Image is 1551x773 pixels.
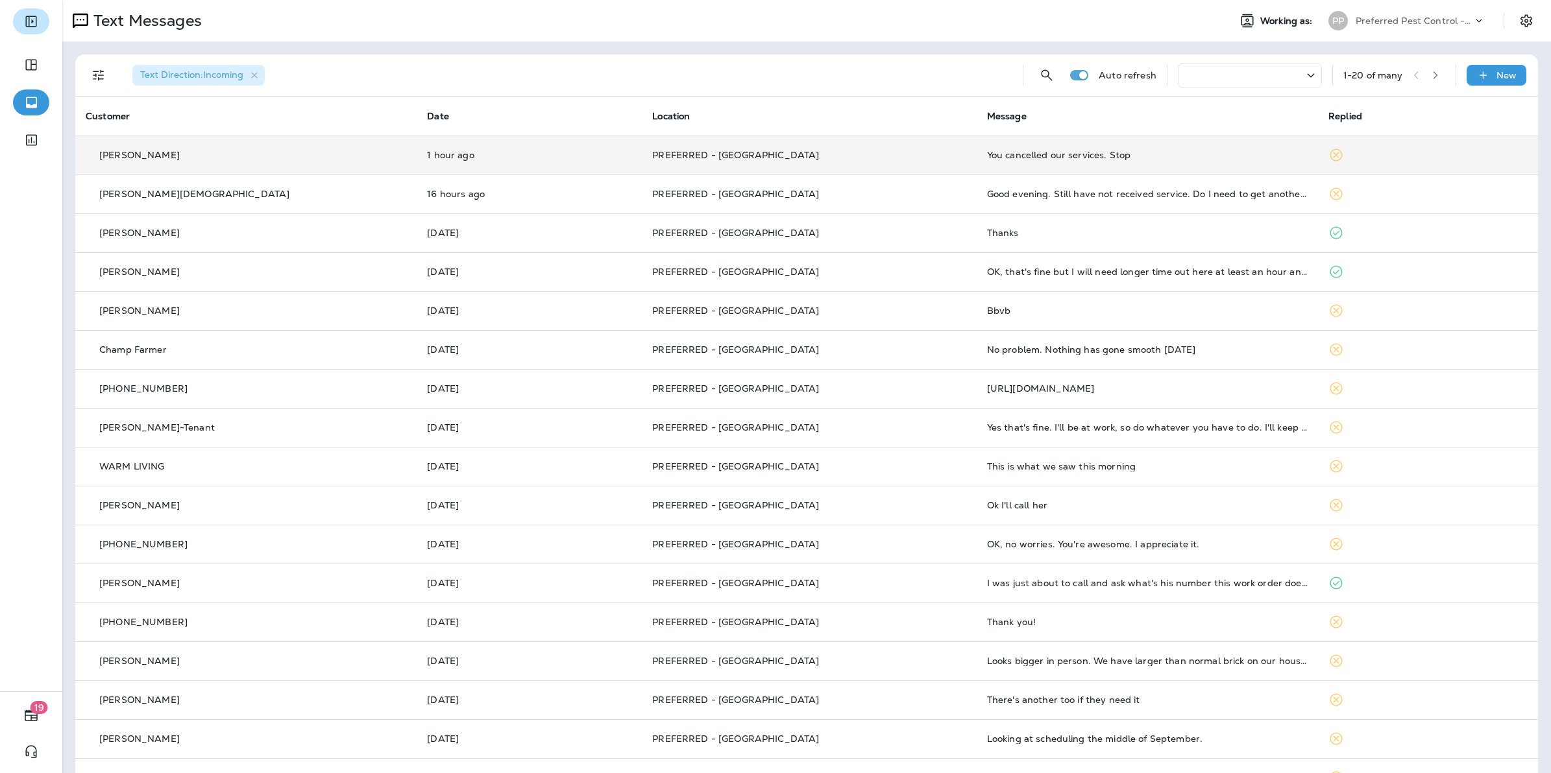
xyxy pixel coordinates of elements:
[652,110,690,122] span: Location
[987,150,1308,160] div: You cancelled our services. Stop
[427,733,631,744] p: Aug 12, 2025 04:49 PM
[427,695,631,705] p: Aug 20, 2025 08:41 AM
[99,267,180,277] p: [PERSON_NAME]
[652,733,819,744] span: PREFERRED - [GEOGRAPHIC_DATA]
[987,539,1308,549] div: OK, no worries. You're awesome. I appreciate it.
[427,189,631,199] p: Sep 18, 2025 02:57 PM
[987,656,1308,666] div: Looks bigger in person. We have larger than normal brick on our house so hard to tell in pic.
[99,150,180,160] p: [PERSON_NAME]
[652,460,819,472] span: PREFERRED - [GEOGRAPHIC_DATA]
[652,655,819,667] span: PREFERRED - [GEOGRAPHIC_DATA]
[987,383,1308,394] div: https://www.eventbrite.com/e/beyond-the-listings-building-your-real-estate-brand-tickets-16450547...
[652,188,819,200] span: PREFERRED - [GEOGRAPHIC_DATA]
[987,617,1308,627] div: Thank you!
[427,461,631,471] p: Aug 28, 2025 09:32 AM
[987,228,1308,238] div: Thanks
[427,617,631,627] p: Aug 25, 2025 09:32 AM
[652,538,819,550] span: PREFERRED - [GEOGRAPHIC_DATA]
[99,383,188,394] p: [PHONE_NUMBER]
[132,65,265,86] div: Text Direction:Incoming
[1496,70,1517,80] p: New
[427,578,631,588] p: Aug 25, 2025 09:40 AM
[427,228,631,238] p: Sep 12, 2025 03:07 AM
[987,267,1308,277] div: OK, that's fine but I will need longer time out here at least an hour and a half to two hours
[652,227,819,239] span: PREFERRED - [GEOGRAPHIC_DATA]
[987,189,1308,199] div: Good evening. Still have not received service. Do I need to get another company?
[140,69,243,80] span: Text Direction : Incoming
[427,344,631,355] p: Sep 9, 2025 12:34 PM
[652,616,819,628] span: PREFERRED - [GEOGRAPHIC_DATA]
[652,422,819,433] span: PREFERRED - [GEOGRAPHIC_DATA]
[1034,62,1060,88] button: Search Messages
[652,266,819,278] span: PREFERRED - [GEOGRAPHIC_DATA]
[1260,16,1315,27] span: Working as:
[1099,70,1156,80] p: Auto refresh
[99,539,188,549] p: [PHONE_NUMBER]
[99,578,180,588] p: [PERSON_NAME]
[99,500,180,510] p: [PERSON_NAME]
[652,577,819,589] span: PREFERRED - [GEOGRAPHIC_DATA]
[652,344,819,355] span: PREFERRED - [GEOGRAPHIC_DATA]
[987,500,1308,510] div: Ok I'll call her
[427,267,631,277] p: Sep 10, 2025 12:16 PM
[99,305,180,316] p: [PERSON_NAME]
[652,305,819,316] span: PREFERRED - [GEOGRAPHIC_DATA]
[13,8,49,34] button: Expand Sidebar
[99,189,289,199] p: [PERSON_NAME][DEMOGRAPHIC_DATA]
[987,733,1308,744] div: Looking at scheduling the middle of September.
[987,695,1308,705] div: There's another too if they need it
[99,344,167,355] p: Champ Farmer
[99,228,180,238] p: [PERSON_NAME]
[1328,11,1348,30] div: PP
[86,110,130,122] span: Customer
[427,110,449,122] span: Date
[987,305,1308,316] div: Bbvb
[427,539,631,549] p: Aug 27, 2025 09:34 AM
[427,500,631,510] p: Aug 27, 2025 01:55 PM
[99,617,188,627] p: [PHONE_NUMBER]
[652,694,819,706] span: PREFERRED - [GEOGRAPHIC_DATA]
[652,149,819,161] span: PREFERRED - [GEOGRAPHIC_DATA]
[987,578,1308,588] div: I was just about to call and ask what's his number this work order doesn't have his number on there
[99,695,180,705] p: [PERSON_NAME]
[13,702,49,728] button: 19
[652,499,819,511] span: PREFERRED - [GEOGRAPHIC_DATA]
[86,62,112,88] button: Filters
[1515,9,1538,32] button: Settings
[1328,110,1362,122] span: Replied
[99,656,180,666] p: [PERSON_NAME]
[31,701,48,714] span: 19
[1343,70,1403,80] div: 1 - 20 of many
[427,305,631,316] p: Sep 10, 2025 07:10 AM
[99,733,180,744] p: [PERSON_NAME]
[987,422,1308,433] div: Yes that's fine. I'll be at work, so do whatever you have to do. I'll keep the back gate unlocked.
[99,461,165,471] p: WARM LIVING
[987,461,1308,471] div: This is what we saw this morning
[427,422,631,433] p: Sep 2, 2025 10:59 AM
[652,383,819,394] span: PREFERRED - [GEOGRAPHIC_DATA]
[987,344,1308,355] div: No problem. Nothing has gone smooth today
[987,110,1027,122] span: Message
[427,383,631,394] p: Sep 4, 2025 03:31 PM
[99,422,215,433] p: [PERSON_NAME]-Tenant
[88,11,202,30] p: Text Messages
[427,150,631,160] p: Sep 19, 2025 06:37 AM
[427,656,631,666] p: Aug 20, 2025 08:54 AM
[1356,16,1472,26] p: Preferred Pest Control - Palmetto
